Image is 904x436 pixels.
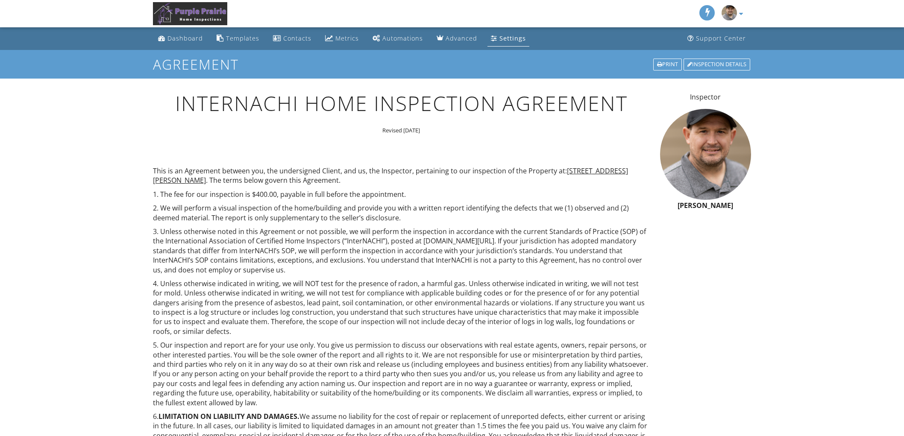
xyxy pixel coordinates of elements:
div: Metrics [335,34,359,42]
div: Inspection Details [684,59,750,70]
h1: INTERNACHI Home Inspection Agreement [153,92,650,115]
img: nateheadshotfinal.jpg [660,109,751,200]
p: Inspector [660,92,751,102]
div: Advanced [446,34,477,42]
a: Contacts [270,31,315,47]
p: 3. Unless otherwise noted in this Agreement or not possible, we will perform the inspection in ac... [153,227,650,275]
div: Automations [382,34,423,42]
span: [STREET_ADDRESS][PERSON_NAME] [153,166,628,185]
div: Dashboard [167,34,203,42]
div: Support Center [696,34,746,42]
a: Dashboard [155,31,206,47]
a: Advanced [433,31,481,47]
img: Purple Prairie LLC [153,2,227,25]
a: Automations (Basic) [369,31,426,47]
a: Metrics [322,31,362,47]
div: Print [653,59,682,70]
a: Support Center [684,31,749,47]
p: This is an Agreement between you, the undersigned Client, and us, the Inspector, pertaining to ou... [153,166,650,185]
div: Settings [499,34,526,42]
p: 4. Unless otherwise indicated in writing, we will NOT test for the presence of radon, a harmful g... [153,279,650,336]
div: Templates [226,34,259,42]
img: nateheadshotfinal.jpg [722,5,737,20]
a: Templates [213,31,263,47]
p: 2. We will perform a visual inspection of the home/building and provide you with a written report... [153,203,650,222]
h6: [PERSON_NAME] [660,202,751,210]
p: 1. The fee for our inspection is $400.00, payable in full before the appointment. [153,190,650,199]
h1: Agreement [153,57,751,72]
p: 5. Our inspection and report are for your use only. You give us permission to discuss our observa... [153,340,650,407]
div: Contacts [283,34,311,42]
span: LIMITATION ON LIABILITY AND DAMAGES. [158,412,299,421]
a: Settings [487,31,529,47]
a: Inspection Details [683,58,751,71]
p: Revised [DATE] [153,126,650,134]
a: Print [652,58,683,71]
